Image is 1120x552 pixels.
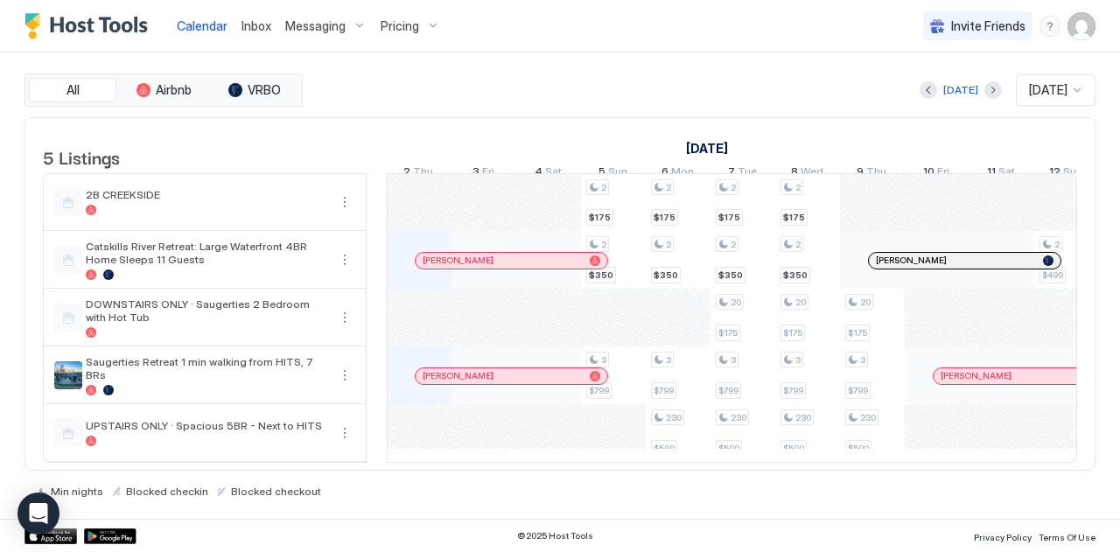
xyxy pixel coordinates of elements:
[211,78,298,102] button: VRBO
[666,239,671,250] span: 2
[285,18,346,34] span: Messaging
[248,82,281,98] span: VRBO
[51,485,103,498] span: Min nights
[731,297,741,308] span: 20
[801,164,823,183] span: Wed
[783,212,805,223] span: $175
[848,327,867,339] span: $175
[1039,527,1095,545] a: Terms Of Use
[791,164,798,183] span: 8
[17,493,59,535] div: Open Intercom Messenger
[86,419,327,432] span: UPSTAIRS ONLY · Spacious 5BR - Next to HITS
[381,18,419,34] span: Pricing
[413,164,433,183] span: Thu
[177,17,227,35] a: Calendar
[987,164,996,183] span: 11
[126,485,208,498] span: Blocked checkin
[1029,82,1067,98] span: [DATE]
[731,412,746,423] span: 230
[941,370,1011,381] span: [PERSON_NAME]
[24,73,303,107] div: tab-group
[718,269,743,281] span: $350
[860,297,871,308] span: 20
[334,365,355,386] button: More options
[24,528,77,544] a: App Store
[857,164,864,183] span: 9
[334,423,355,444] button: More options
[29,78,116,102] button: All
[86,355,327,381] span: Saugerties Retreat 1 min walking from HITS, 7 BRs
[334,249,355,270] button: More options
[1063,164,1082,183] span: Sun
[724,161,761,186] a: October 7, 2025
[919,161,954,186] a: October 10, 2025
[334,192,355,213] div: menu
[718,385,738,396] span: $799
[1039,16,1060,37] div: menu
[951,18,1025,34] span: Invite Friends
[589,212,611,223] span: $175
[783,385,803,396] span: $799
[86,188,327,201] span: 2B CREEKSIDE
[943,82,978,98] div: [DATE]
[937,164,949,183] span: Fri
[334,307,355,328] div: menu
[403,164,410,183] span: 2
[86,240,327,266] span: Catskills River Retreat: Large Waterfront 4BR Home Sleeps 11 Guests
[795,297,806,308] span: 20
[43,143,120,170] span: 5 Listings
[608,164,627,183] span: Sun
[783,443,804,454] span: $500
[974,527,1032,545] a: Privacy Policy
[120,78,207,102] button: Airbnb
[671,164,694,183] span: Mon
[24,13,156,39] a: Host Tools Logo
[923,164,934,183] span: 10
[334,192,355,213] button: More options
[654,269,678,281] span: $350
[852,161,891,186] a: October 9, 2025
[654,443,675,454] span: $500
[728,164,735,183] span: 7
[468,161,499,186] a: October 3, 2025
[601,182,606,193] span: 2
[598,164,605,183] span: 5
[783,269,808,281] span: $350
[654,212,675,223] span: $175
[738,164,757,183] span: Tue
[594,161,632,186] a: October 5, 2025
[1067,12,1095,40] div: User profile
[941,80,981,101] button: [DATE]
[866,164,886,183] span: Thu
[334,423,355,444] div: menu
[156,82,192,98] span: Airbnb
[860,354,865,366] span: 3
[601,239,606,250] span: 2
[1054,239,1060,250] span: 2
[334,249,355,270] div: menu
[399,161,437,186] a: October 2, 2025
[795,182,801,193] span: 2
[783,327,802,339] span: $175
[661,164,668,183] span: 6
[920,81,937,99] button: Previous month
[795,412,811,423] span: 230
[860,412,876,423] span: 230
[423,255,493,266] span: [PERSON_NAME]
[876,255,947,266] span: [PERSON_NAME]
[601,354,606,366] span: 3
[84,528,136,544] a: Google Play Store
[731,182,736,193] span: 2
[1049,164,1060,183] span: 12
[731,239,736,250] span: 2
[472,164,479,183] span: 3
[482,164,494,183] span: Fri
[86,297,327,324] span: DOWNSTAIRS ONLY · Saugerties 2 Bedroom with Hot Tub
[983,161,1019,186] a: October 11, 2025
[66,82,80,98] span: All
[998,164,1015,183] span: Sat
[517,530,593,542] span: © 2025 Host Tools
[177,18,227,33] span: Calendar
